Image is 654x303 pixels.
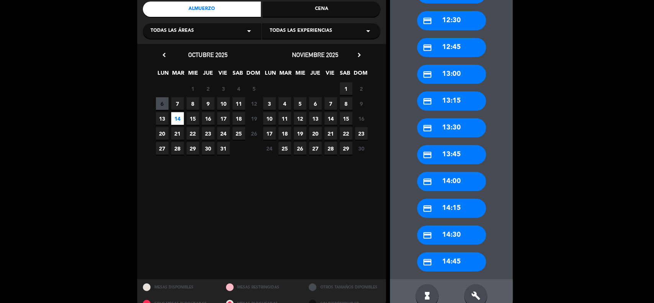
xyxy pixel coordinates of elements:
span: 20 [156,127,169,140]
span: 17 [217,112,230,125]
i: credit_card [423,16,433,26]
span: JUE [309,69,322,81]
span: 28 [171,142,184,155]
span: 29 [187,142,199,155]
span: 26 [294,142,307,155]
span: 14 [325,112,337,125]
div: 14:45 [417,252,486,272]
i: credit_card [423,97,433,106]
i: credit_card [423,43,433,52]
span: 2 [202,82,215,95]
span: 2 [355,82,368,95]
span: 9 [202,97,215,110]
span: 10 [263,112,276,125]
span: 23 [355,127,368,140]
div: MESAS RESTRINGIDAS [220,279,303,296]
span: 21 [171,127,184,140]
span: Todas las áreas [151,27,194,35]
span: 6 [309,97,322,110]
span: 22 [187,127,199,140]
span: MAR [279,69,292,81]
span: 24 [217,127,230,140]
span: 27 [156,142,169,155]
span: 13 [156,112,169,125]
span: DOM [247,69,259,81]
span: 19 [248,112,261,125]
span: 1 [187,82,199,95]
span: 21 [325,127,337,140]
div: 13:15 [417,92,486,111]
i: chevron_right [355,51,363,59]
span: SAB [232,69,244,81]
div: 13:30 [417,118,486,138]
span: LUN [157,69,170,81]
span: LUN [264,69,277,81]
span: 28 [325,142,337,155]
span: 18 [233,112,245,125]
span: 14 [171,112,184,125]
span: 29 [340,142,352,155]
span: VIE [217,69,229,81]
span: 7 [171,97,184,110]
span: 24 [263,142,276,155]
div: 13:00 [417,65,486,84]
i: build [471,291,480,300]
span: 20 [309,127,322,140]
span: 15 [340,112,352,125]
span: 9 [355,97,368,110]
i: credit_card [423,123,433,133]
span: 13 [309,112,322,125]
span: 18 [279,127,291,140]
span: 19 [294,127,307,140]
i: credit_card [423,257,433,267]
span: MAR [172,69,185,81]
span: VIE [324,69,337,81]
i: credit_card [423,70,433,79]
span: 31 [217,142,230,155]
span: 5 [248,82,261,95]
div: 14:15 [417,199,486,218]
span: 30 [202,142,215,155]
span: 15 [187,112,199,125]
i: arrow_drop_down [364,26,373,36]
i: credit_card [423,150,433,160]
span: 26 [248,127,261,140]
div: 12:45 [417,38,486,57]
i: credit_card [423,231,433,240]
span: octubre 2025 [188,51,228,59]
span: 3 [263,97,276,110]
i: credit_card [423,177,433,187]
span: MIE [294,69,307,81]
span: 1 [340,82,352,95]
div: 14:00 [417,172,486,191]
i: chevron_left [160,51,168,59]
span: 27 [309,142,322,155]
span: 10 [217,97,230,110]
div: 12:30 [417,11,486,30]
span: 16 [202,112,215,125]
span: 16 [355,112,368,125]
i: arrow_drop_down [244,26,254,36]
div: Almuerzo [143,2,261,17]
div: 13:45 [417,145,486,164]
span: 12 [294,112,307,125]
span: JUE [202,69,215,81]
span: 25 [233,127,245,140]
span: 11 [233,97,245,110]
span: SAB [339,69,352,81]
span: 11 [279,112,291,125]
span: 8 [187,97,199,110]
span: MIE [187,69,200,81]
div: 14:30 [417,226,486,245]
span: 5 [294,97,307,110]
span: Todas las experiencias [270,27,332,35]
span: 23 [202,127,215,140]
span: 6 [156,97,169,110]
span: 3 [217,82,230,95]
div: OTROS TAMAÑOS DIPONIBLES [303,279,386,296]
span: noviembre 2025 [292,51,339,59]
span: 12 [248,97,261,110]
div: MESAS DISPONIBLES [137,279,220,296]
div: Cena [263,2,381,17]
i: hourglass_full [423,291,432,300]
